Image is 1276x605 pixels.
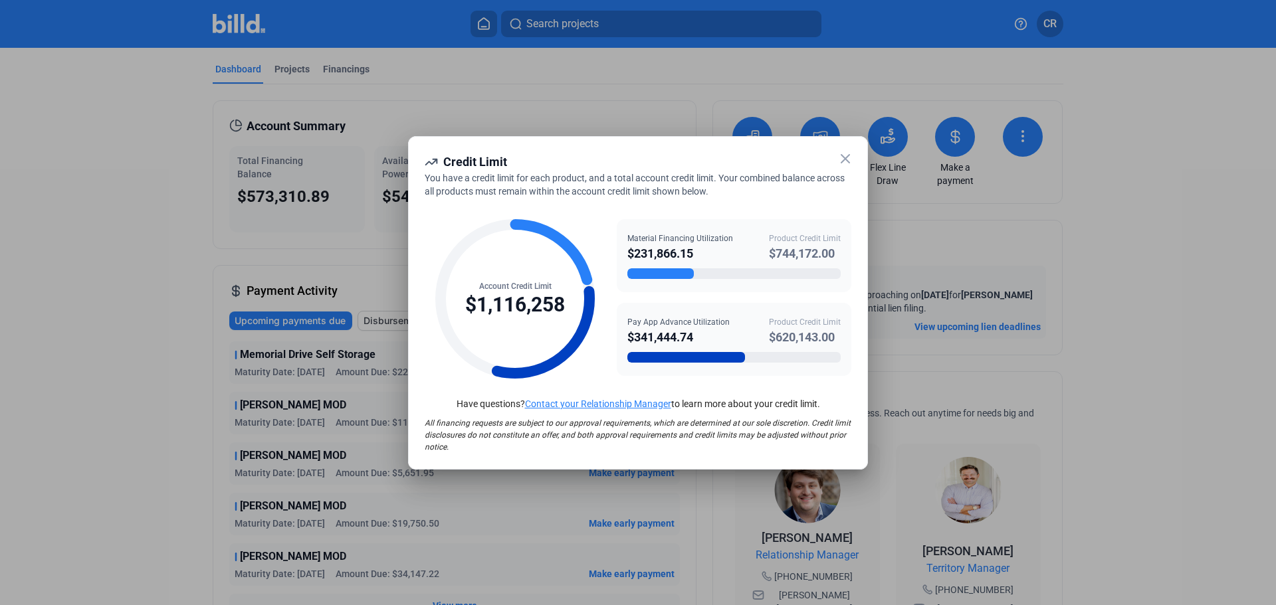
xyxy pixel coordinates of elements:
[769,244,841,263] div: $744,172.00
[627,328,730,347] div: $341,444.74
[627,316,730,328] div: Pay App Advance Utilization
[425,173,845,197] span: You have a credit limit for each product, and a total account credit limit. Your combined balance...
[465,292,565,317] div: $1,116,258
[443,155,507,169] span: Credit Limit
[769,232,841,244] div: Product Credit Limit
[465,280,565,292] div: Account Credit Limit
[457,398,820,409] span: Have questions? to learn more about your credit limit.
[769,328,841,347] div: $620,143.00
[525,398,671,409] a: Contact your Relationship Manager
[425,418,851,452] span: All financing requests are subject to our approval requirements, which are determined at our sole...
[627,232,733,244] div: Material Financing Utilization
[769,316,841,328] div: Product Credit Limit
[627,244,733,263] div: $231,866.15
